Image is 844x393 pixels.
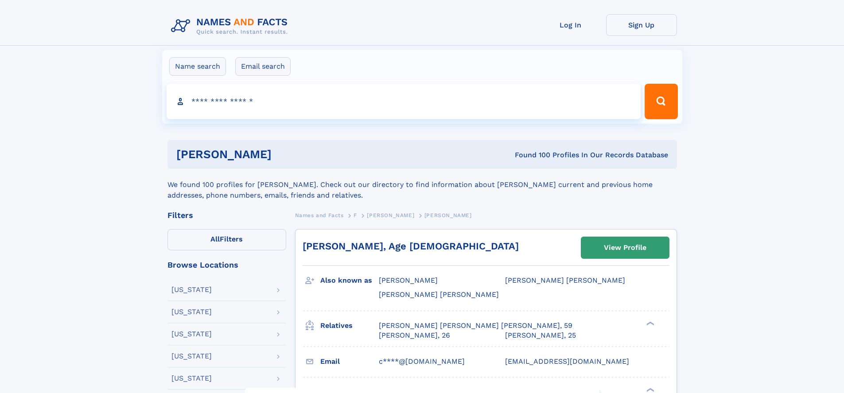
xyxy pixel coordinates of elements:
[354,210,357,221] a: F
[393,150,668,160] div: Found 100 Profiles In Our Records Database
[295,210,344,221] a: Names and Facts
[379,290,499,299] span: [PERSON_NAME] [PERSON_NAME]
[171,375,212,382] div: [US_STATE]
[367,212,414,218] span: [PERSON_NAME]
[171,353,212,360] div: [US_STATE]
[167,169,677,201] div: We found 100 profiles for [PERSON_NAME]. Check out our directory to find information about [PERSO...
[354,212,357,218] span: F
[169,57,226,76] label: Name search
[379,276,438,284] span: [PERSON_NAME]
[167,84,641,119] input: search input
[320,354,379,369] h3: Email
[320,318,379,333] h3: Relatives
[581,237,669,258] a: View Profile
[505,276,625,284] span: [PERSON_NAME] [PERSON_NAME]
[644,320,655,326] div: ❯
[379,321,572,331] a: [PERSON_NAME] [PERSON_NAME] [PERSON_NAME], 59
[606,14,677,36] a: Sign Up
[303,241,519,252] a: [PERSON_NAME], Age [DEMOGRAPHIC_DATA]
[367,210,414,221] a: [PERSON_NAME]
[644,387,655,393] div: ❯
[505,331,576,340] a: [PERSON_NAME], 25
[176,149,393,160] h1: [PERSON_NAME]
[645,84,677,119] button: Search Button
[171,286,212,293] div: [US_STATE]
[167,229,286,250] label: Filters
[167,261,286,269] div: Browse Locations
[210,235,220,243] span: All
[167,211,286,219] div: Filters
[379,331,450,340] a: [PERSON_NAME], 26
[171,331,212,338] div: [US_STATE]
[235,57,291,76] label: Email search
[604,237,646,258] div: View Profile
[171,308,212,315] div: [US_STATE]
[505,357,629,366] span: [EMAIL_ADDRESS][DOMAIN_NAME]
[167,14,295,38] img: Logo Names and Facts
[320,273,379,288] h3: Also known as
[535,14,606,36] a: Log In
[424,212,472,218] span: [PERSON_NAME]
